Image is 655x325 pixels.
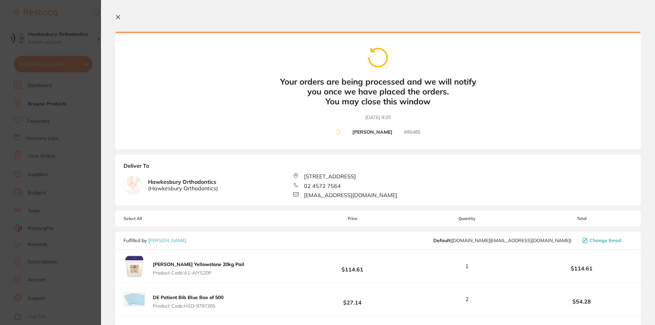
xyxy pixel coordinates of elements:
a: [PERSON_NAME] [148,237,186,243]
small: # 95485 [404,129,420,135]
b: Hawkesbury Orthodontics [148,179,218,191]
span: Select All [123,216,192,221]
span: [EMAIL_ADDRESS][DOMAIN_NAME] [304,192,397,198]
time: [DATE] 9:20 [365,114,391,121]
b: $114.61 [302,260,403,272]
b: $114.61 [531,265,632,271]
b: $54.28 [531,298,632,305]
button: DE Patient Bib Blue Box of 500 Product Code:HSD-9797265 [151,294,225,309]
img: empty.jpg [124,176,142,194]
span: 02 4572 7564 [304,183,341,189]
b: Deliver To [123,163,632,173]
b: Default [433,237,450,243]
b: Your orders are being processed and we will notify you once we have placed the orders. You may cl... [276,77,480,106]
span: ( Hawkesbury Orthodontics ) [148,185,218,191]
b: $27.14 [302,293,403,306]
button: Change Email [580,237,632,243]
span: 1 [465,263,469,269]
span: [STREET_ADDRESS] [304,173,356,179]
b: [PERSON_NAME] Yellowstone 20kg Pail [153,261,244,267]
b: DE Patient Bib Blue Box of 500 [153,294,223,300]
p: Fulfilled by [123,238,186,243]
span: Product Code: HSD-9797265 [153,303,223,309]
span: customer.care@henryschein.com.au [433,238,571,243]
img: cart-spinner.png [363,42,393,73]
span: Change Email [589,238,622,243]
img: eHJ5cXZ1OA [123,289,145,310]
span: Total [531,216,632,221]
button: [PERSON_NAME] Yellowstone 20kg Pail Product Code:A1-AIYS20P [151,261,246,276]
img: cart-spinner.png [335,129,341,135]
span: Product Code: A1-AIYS20P [153,270,244,276]
span: 2 [465,296,469,302]
span: Price [302,216,403,221]
img: aHlud2FrYw [123,255,145,277]
span: Quantity [404,216,531,221]
b: [PERSON_NAME] [352,129,392,135]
